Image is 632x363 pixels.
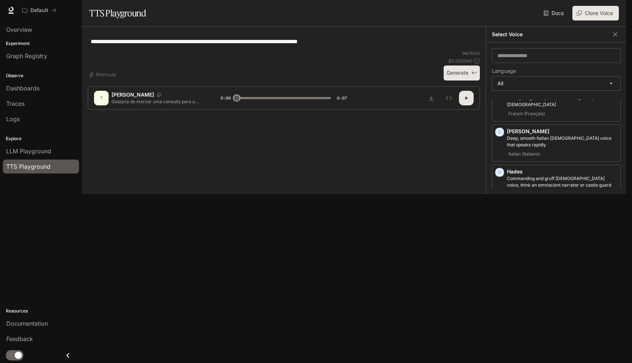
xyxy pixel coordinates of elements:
[95,92,107,104] div: T
[507,168,617,175] p: Hades
[448,58,473,64] p: $ 0.000940
[542,6,567,20] a: Docs
[462,50,480,56] p: 94 / 1000
[89,6,146,20] h1: TTS Playground
[507,128,617,135] p: [PERSON_NAME]
[507,150,541,158] span: Italian (Italiano)
[572,6,619,20] button: Clone Voice
[507,135,617,148] p: Deep, smooth Italian male voice that speaks rapidly
[471,71,477,75] p: ⌘⏎
[507,175,617,188] p: Commanding and gruff male voice, think an omniscient narrator or castle guard
[221,94,231,102] span: 0:00
[88,69,119,81] button: Shortcuts
[337,94,347,102] span: 0:07
[492,76,620,90] div: All
[507,109,546,118] span: French (Français)
[112,98,203,105] p: Gostaria de marcar uma consulta para a sexta feira a tarde por volta de 8h da manhã, tem como?
[441,91,456,105] button: Inspect
[424,91,439,105] button: Download audio
[30,7,48,14] p: Default
[507,95,617,108] p: Calm young adult French male
[444,66,480,81] button: Generate⌘⏎
[112,91,154,98] p: [PERSON_NAME]
[19,3,60,18] button: All workspaces
[154,93,164,97] button: Copy Voice ID
[492,68,516,74] p: Language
